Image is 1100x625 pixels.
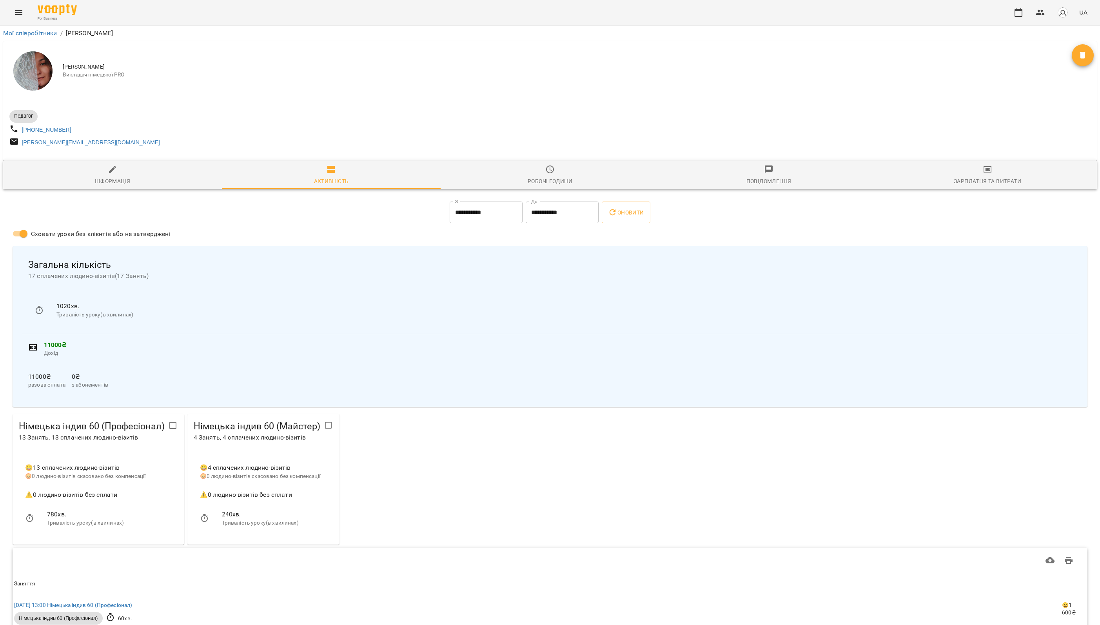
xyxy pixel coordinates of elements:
span: Оновити [608,208,644,217]
p: Тривалість уроку(в хвилинах) [222,519,327,527]
span: [PERSON_NAME] [63,63,1072,71]
div: 😀1 [1062,601,1072,609]
lable: 60 хв. [118,615,132,621]
a: [PHONE_NUMBER] [22,127,71,133]
p: з абонементів [72,381,108,389]
div: Повідомлення [746,176,791,186]
p: 0 ₴ [72,372,108,382]
div: Sort [14,579,35,589]
span: 😀 4 сплачених людино-візитів [200,464,291,471]
a: [PERSON_NAME][EMAIL_ADDRESS][DOMAIN_NAME] [22,139,160,145]
button: UA [1076,5,1091,20]
p: 1020 хв. [56,302,1066,311]
span: Заняття [14,579,1086,589]
span: 17 сплачених людино-візитів ( 17 Занять ) [28,271,1072,281]
span: Сховати уроки без клієнтів або не затверджені [31,229,171,239]
span: Дохід [44,349,1072,357]
p: 11000 ₴ [44,340,1072,350]
p: 240 хв. [222,510,327,519]
div: Активність [314,176,349,186]
div: Робочі години [528,176,572,186]
div: Table Toolbar [13,548,1087,573]
p: Тривалість уроку(в хвилинах) [56,311,1066,319]
span: For Business [38,16,77,21]
img: avatar_s.png [1057,7,1068,18]
p: разова оплата [28,381,65,389]
p: [PERSON_NAME] [66,29,113,38]
span: Викладач німецької PRO [63,71,1072,79]
p: Тривалість уроку(в хвилинах) [47,519,172,527]
span: 😀 13 сплачених людино-візитів [25,464,120,471]
span: Педагог [9,113,38,120]
button: Оновити [602,202,650,223]
span: Німецька індив 60 (Професіонал) [14,615,103,622]
button: Menu [9,3,28,22]
p: 11000 ₴ [28,372,65,382]
nav: breadcrumb [3,29,1097,38]
div: Заняття [14,579,35,589]
span: ⚠️ 0 людино-візитів без сплати [200,491,292,498]
p: 13 Занять , 13 сплачених людино-візитів [19,433,165,442]
div: Інформація [95,176,131,186]
li: / [60,29,63,38]
a: [DATE] 13:00 Німецька індив 60 (Професіонал) [14,602,132,608]
p: 4 Занять , 4 сплачених людино-візитів [194,433,320,442]
span: 😡 0 людино-візитів скасовано без компенсації [25,473,145,479]
span: Загальна кількість [28,259,1072,271]
span: Німецька індив 60 (Майстер) [194,420,320,432]
span: 😡 0 людино-візитів скасовано без компенсації [200,473,320,479]
button: Завантажити CSV [1041,551,1060,570]
div: 600 ₴ [1062,609,1086,617]
img: Voopty Logo [38,4,77,15]
a: Мої співробітники [3,29,57,37]
button: Видалити [1072,44,1094,66]
span: UA [1079,8,1087,16]
p: 780 хв. [47,510,172,519]
span: Німецька індив 60 (Професіонал) [19,420,165,432]
span: ⚠️ 0 людино-візитів без сплати [25,491,117,498]
button: Друк [1059,551,1078,570]
img: Гута Оксана Анатоліївна [13,51,53,91]
div: Зарплатня та Витрати [954,176,1021,186]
